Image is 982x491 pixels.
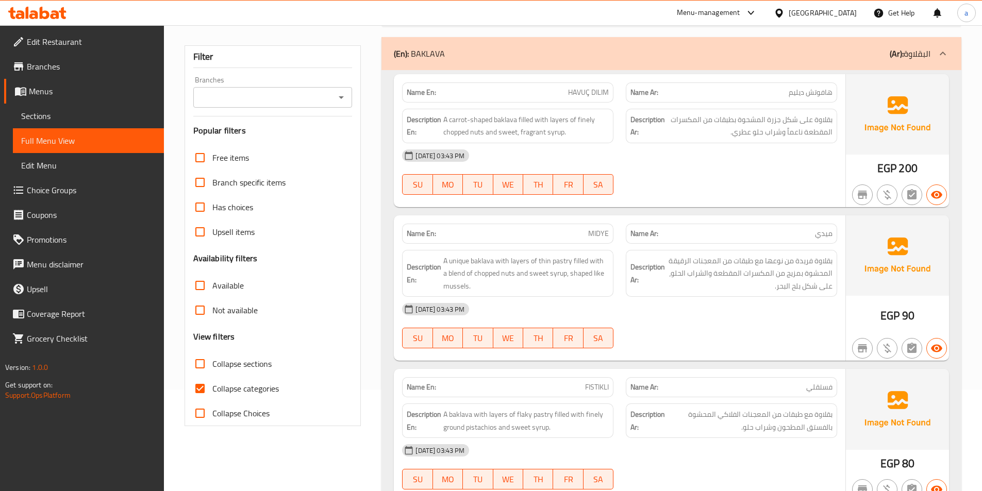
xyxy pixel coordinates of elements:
span: EGP [877,158,896,178]
span: Branch specific items [212,176,286,189]
span: TU [467,472,489,487]
button: SU [402,174,432,195]
strong: Name Ar: [630,382,658,393]
strong: Description En: [407,113,441,139]
span: Sections [21,110,156,122]
img: Ae5nvW7+0k+MAAAAAElFTkSuQmCC [846,369,949,449]
span: FR [557,177,579,192]
button: TU [463,174,493,195]
strong: Description En: [407,408,441,433]
span: 90 [902,306,914,326]
button: TU [463,469,493,489]
span: [DATE] 03:43 PM [411,304,469,314]
img: Ae5nvW7+0k+MAAAAAElFTkSuQmCC [846,215,949,296]
span: Collapse Choices [212,407,270,419]
span: A unique baklava with layers of thin pastry filled with a blend of chopped nuts and sweet syrup, ... [443,255,609,293]
button: SU [402,469,432,489]
span: Full Menu View [21,134,156,147]
button: SA [584,174,613,195]
p: BAKLAVA [394,47,445,60]
span: TH [527,177,549,192]
button: Purchased item [877,338,897,359]
a: Sections [13,104,164,128]
span: WE [497,177,519,192]
span: A baklava with layers of flaky pastry filled with finely ground pistachios and sweet syrup. [443,408,609,433]
a: Promotions [4,227,164,252]
span: بقلاوة مع طبقات من المعجنات الفلاكي المحشوة بالفستق المطحون وشراب حلو. [667,408,833,433]
div: [GEOGRAPHIC_DATA] [789,7,857,19]
h3: View filters [193,331,235,343]
button: SA [584,328,613,348]
span: Coverage Report [27,308,156,320]
button: Purchased item [877,184,897,205]
h3: Popular filters [193,125,353,137]
span: FR [557,472,579,487]
button: SU [402,328,432,348]
h3: Availability filters [193,252,258,264]
span: Coupons [27,209,156,221]
button: Not has choices [902,184,922,205]
b: (En): [394,46,409,61]
span: TH [527,472,549,487]
span: MO [437,472,459,487]
span: SA [588,177,609,192]
div: Menu-management [677,7,740,19]
span: SU [407,472,428,487]
button: TH [523,174,553,195]
b: (Ar): [890,46,904,61]
a: Upsell [4,277,164,301]
a: Support.OpsPlatform [5,388,71,402]
span: HAVUÇ DILIM [568,87,609,98]
span: TU [467,177,489,192]
span: Upsell [27,283,156,295]
button: Available [926,338,947,359]
a: Choice Groups [4,178,164,202]
button: TH [523,469,553,489]
span: Menus [29,85,156,97]
a: Edit Menu [13,153,164,178]
span: Not available [212,304,258,316]
a: Coupons [4,202,164,227]
button: WE [493,469,523,489]
span: Available [212,279,244,292]
a: Grocery Checklist [4,326,164,351]
span: Get support on: [5,378,53,392]
span: EGP [880,306,900,326]
p: البقلاوة [890,47,930,60]
span: Upsell items [212,226,255,238]
span: MIDYE [588,228,609,239]
a: Menu disclaimer [4,252,164,277]
strong: Name En: [407,382,436,393]
span: [DATE] 03:43 PM [411,446,469,455]
button: Open [334,90,348,105]
button: WE [493,328,523,348]
strong: Name Ar: [630,87,658,98]
span: SA [588,472,609,487]
img: Ae5nvW7+0k+MAAAAAElFTkSuQmCC [846,74,949,155]
span: MO [437,177,459,192]
span: 200 [898,158,917,178]
strong: Name En: [407,87,436,98]
span: FR [557,331,579,346]
button: SA [584,469,613,489]
span: Collapse sections [212,358,272,370]
button: TH [523,328,553,348]
strong: Description Ar: [630,261,665,286]
span: Edit Restaurant [27,36,156,48]
span: Has choices [212,201,253,213]
a: Menus [4,79,164,104]
a: Coverage Report [4,301,164,326]
button: TU [463,328,493,348]
span: FISTIKLI [585,382,609,393]
button: MO [433,328,463,348]
span: TH [527,331,549,346]
span: Branches [27,60,156,73]
a: Branches [4,54,164,79]
span: Free items [212,151,249,164]
span: ميدي [815,228,833,239]
button: FR [553,174,583,195]
span: بقلاوة فريدة من نوعها مع طبقات من المعجنات الرقيقة المحشوة بمزيج من المكسرات المقطعة والشراب الحل... [667,255,833,293]
span: TU [467,331,489,346]
span: 80 [902,453,914,473]
span: [DATE] 03:43 PM [411,151,469,161]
